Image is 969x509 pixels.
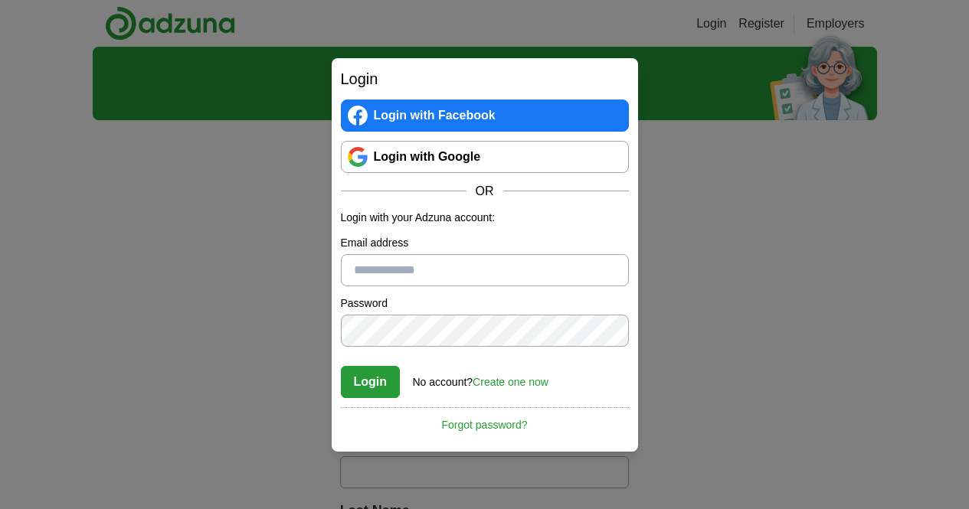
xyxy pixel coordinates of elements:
[341,295,629,312] label: Password
[341,407,629,433] a: Forgot password?
[341,366,401,398] button: Login
[341,67,629,90] h2: Login
[341,210,629,226] p: Login with your Adzuna account:
[413,365,548,390] div: No account?
[341,235,629,251] label: Email address
[473,376,548,388] a: Create one now
[341,141,629,173] a: Login with Google
[341,100,629,132] a: Login with Facebook
[466,182,503,201] span: OR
